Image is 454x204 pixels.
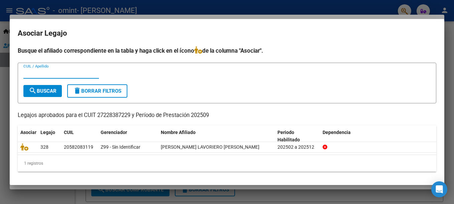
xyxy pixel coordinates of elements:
[40,130,55,135] span: Legajo
[40,144,48,150] span: 328
[277,130,300,143] span: Periodo Habilitado
[158,125,275,147] datatable-header-cell: Nombre Afiliado
[277,143,317,151] div: 202502 a 202512
[73,88,121,94] span: Borrar Filtros
[61,125,98,147] datatable-header-cell: CUIL
[431,181,447,197] div: Open Intercom Messenger
[18,46,436,55] h4: Busque el afiliado correspondiente en la tabla y haga click en el ícono de la columna "Asociar".
[20,130,36,135] span: Asociar
[18,125,38,147] datatable-header-cell: Asociar
[101,144,140,150] span: Z99 - Sin Identificar
[161,130,196,135] span: Nombre Afiliado
[64,130,74,135] span: CUIL
[23,85,62,97] button: Buscar
[67,84,127,98] button: Borrar Filtros
[320,125,437,147] datatable-header-cell: Dependencia
[161,144,259,150] span: RODRIGUEZ LAVORIERO FELIPE
[98,125,158,147] datatable-header-cell: Gerenciador
[18,111,436,120] p: Legajos aprobados para el CUIT 27228387229 y Período de Prestación 202509
[275,125,320,147] datatable-header-cell: Periodo Habilitado
[101,130,127,135] span: Gerenciador
[18,27,436,40] h2: Asociar Legajo
[29,87,37,95] mat-icon: search
[18,155,436,172] div: 1 registros
[73,87,81,95] mat-icon: delete
[64,143,93,151] div: 20582083119
[38,125,61,147] datatable-header-cell: Legajo
[323,130,351,135] span: Dependencia
[29,88,56,94] span: Buscar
